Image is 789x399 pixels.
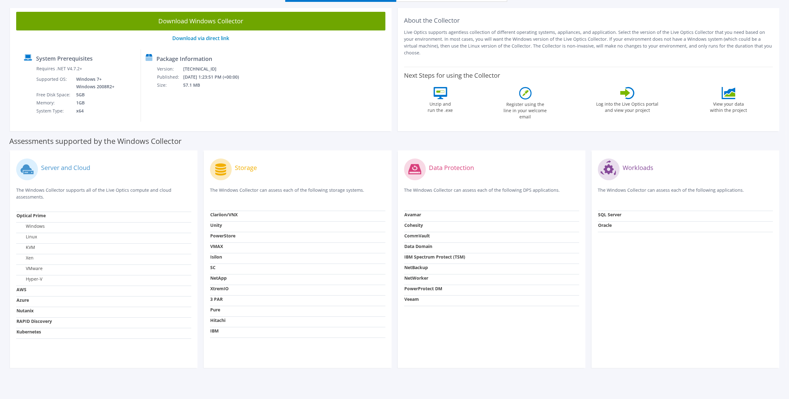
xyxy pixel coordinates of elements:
strong: SQL Server [598,212,621,218]
label: Workloads [623,165,653,171]
strong: AWS [16,287,26,292]
td: Windows 7+ Windows 2008R2+ [72,75,116,91]
td: [TECHNICAL_ID] [183,65,247,73]
strong: Oracle [598,222,612,228]
label: Storage [235,165,257,171]
strong: Azure [16,297,29,303]
label: View your data within the project [706,99,751,113]
label: Windows [16,223,45,229]
label: System Prerequisites [36,55,93,62]
label: Xen [16,255,34,261]
td: Published: [157,73,183,81]
label: VMware [16,265,43,272]
strong: Veeam [404,296,419,302]
p: The Windows Collector can assess each of the following storage systems. [210,187,385,199]
strong: IBM Spectrum Protect (TSM) [404,254,465,260]
p: The Windows Collector can assess each of the following applications. [598,187,773,199]
p: Live Optics supports agentless collection of different operating systems, appliances, and applica... [404,29,773,56]
td: Size: [157,81,183,89]
label: Data Protection [429,165,474,171]
strong: NetWorker [404,275,428,281]
strong: Isilon [210,254,222,260]
strong: Pure [210,307,220,313]
strong: Hitachi [210,317,225,323]
a: Download Windows Collector [16,12,385,30]
label: Next Steps for using the Collector [404,72,500,79]
strong: Avamar [404,212,421,218]
strong: NetBackup [404,264,428,270]
label: Requires .NET V4.7.2+ [36,66,82,72]
td: 1GB [72,99,116,107]
strong: Kubernetes [16,329,41,335]
a: Download via direct link [172,35,229,42]
td: 57.1 MB [183,81,247,89]
strong: RAPID Discovery [16,318,52,324]
label: Hyper-V [16,276,42,282]
label: Register using the line in your welcome email [502,99,549,120]
strong: Data Domain [404,243,432,249]
strong: IBM [210,328,219,334]
p: The Windows Collector supports all of the Live Optics compute and cloud assessments. [16,187,191,200]
td: 5GB [72,91,116,99]
strong: Cohesity [404,222,423,228]
h2: About the Collector [404,17,773,24]
strong: 3 PAR [210,296,223,302]
label: Assessments supported by the Windows Collector [9,138,182,144]
strong: SC [210,264,216,270]
strong: Nutanix [16,308,34,314]
td: Free Disk Space: [36,91,72,99]
td: [DATE] 1:23:51 PM (+00:00) [183,73,247,81]
strong: CommVault [404,233,430,239]
strong: PowerProtect DM [404,286,442,291]
td: Version: [157,65,183,73]
strong: Unity [210,222,222,228]
label: Log into the Live Optics portal and view your project [596,99,659,113]
label: Package Information [156,56,212,62]
strong: Optical Prime [16,213,46,218]
label: KVM [16,244,35,250]
label: Unzip and run the .exe [426,99,455,113]
td: System Type: [36,107,72,115]
strong: XtremIO [210,286,229,291]
td: Supported OS: [36,75,72,91]
strong: Clariion/VNX [210,212,238,218]
strong: PowerStore [210,233,235,239]
p: The Windows Collector can assess each of the following DPS applications. [404,187,579,199]
td: Memory: [36,99,72,107]
label: Server and Cloud [41,165,90,171]
label: Linux [16,234,37,240]
td: x64 [72,107,116,115]
strong: VMAX [210,243,223,249]
strong: NetApp [210,275,227,281]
